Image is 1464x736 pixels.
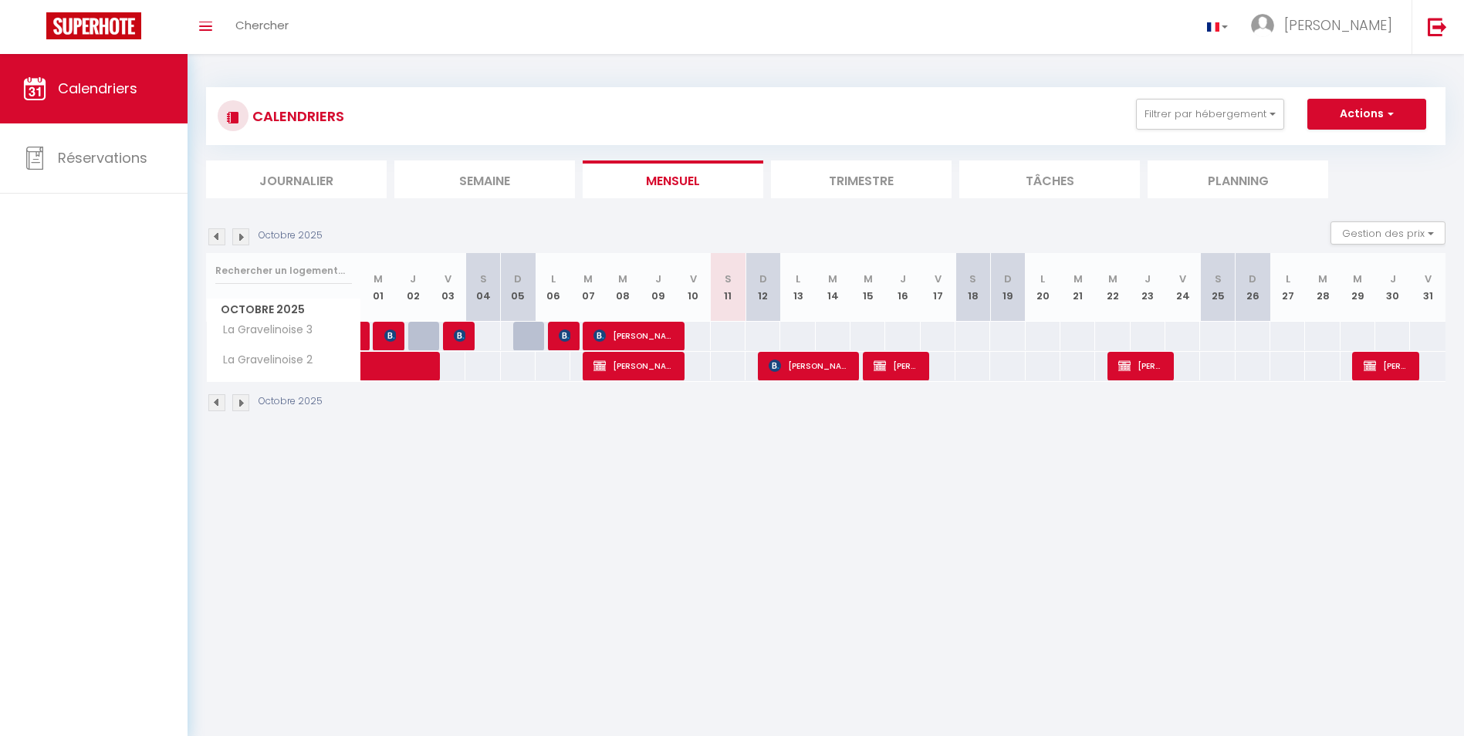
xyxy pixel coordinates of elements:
th: 29 [1341,253,1375,322]
th: 15 [850,253,885,322]
li: Semaine [394,160,575,198]
th: 05 [501,253,536,322]
abbr: J [410,272,416,286]
span: Chercher [235,17,289,33]
span: La Gravelinoise 2 [209,352,316,369]
th: 25 [1200,253,1235,322]
abbr: D [1249,272,1256,286]
img: Super Booking [46,12,141,39]
th: 26 [1236,253,1270,322]
span: [PERSON_NAME] [769,351,850,380]
li: Planning [1148,160,1328,198]
th: 06 [536,253,570,322]
span: Calendriers [58,79,137,98]
abbr: S [969,272,976,286]
th: 12 [746,253,780,322]
abbr: M [1108,272,1117,286]
span: [PERSON_NAME] [593,351,675,380]
abbr: L [551,272,556,286]
abbr: S [480,272,487,286]
abbr: J [900,272,906,286]
abbr: M [374,272,383,286]
span: [PERSON_NAME] [593,321,675,350]
span: [PERSON_NAME] [874,351,920,380]
th: 28 [1305,253,1340,322]
th: 02 [396,253,431,322]
th: 11 [711,253,746,322]
abbr: V [1425,272,1432,286]
h3: CALENDRIERS [249,99,344,133]
abbr: J [1390,272,1396,286]
button: Actions [1307,99,1426,130]
th: 31 [1410,253,1445,322]
th: 21 [1060,253,1095,322]
span: [PERSON_NAME] [1364,351,1410,380]
th: 01 [361,253,396,322]
span: La Gravelinoise 3 [209,322,316,339]
abbr: D [759,272,767,286]
span: Réservations [58,148,147,167]
abbr: M [1353,272,1362,286]
abbr: D [514,272,522,286]
abbr: V [690,272,697,286]
abbr: J [1144,272,1151,286]
span: [PERSON_NAME] [384,321,396,350]
abbr: L [1286,272,1290,286]
abbr: M [828,272,837,286]
abbr: V [445,272,451,286]
abbr: M [618,272,627,286]
th: 16 [885,253,920,322]
abbr: V [935,272,942,286]
th: 08 [606,253,641,322]
th: 07 [570,253,605,322]
abbr: M [1073,272,1083,286]
abbr: V [1179,272,1186,286]
li: Journalier [206,160,387,198]
span: [PERSON_NAME] [1284,15,1392,35]
abbr: L [1040,272,1045,286]
th: 04 [465,253,500,322]
th: 24 [1165,253,1200,322]
th: 10 [675,253,710,322]
p: Octobre 2025 [259,394,323,409]
th: 09 [641,253,675,322]
abbr: M [1318,272,1327,286]
th: 17 [921,253,955,322]
th: 30 [1375,253,1410,322]
th: 13 [780,253,815,322]
abbr: L [796,272,800,286]
th: 03 [431,253,465,322]
abbr: S [1215,272,1222,286]
abbr: D [1004,272,1012,286]
img: logout [1428,17,1447,36]
li: Trimestre [771,160,952,198]
th: 22 [1095,253,1130,322]
p: Octobre 2025 [259,228,323,243]
th: 27 [1270,253,1305,322]
th: 19 [990,253,1025,322]
abbr: M [864,272,873,286]
th: 14 [816,253,850,322]
abbr: S [725,272,732,286]
abbr: M [583,272,593,286]
span: [PERSON_NAME] [559,321,570,350]
th: 23 [1131,253,1165,322]
span: [PERSON_NAME] [454,321,465,350]
span: [PERSON_NAME] [1118,351,1165,380]
th: 18 [955,253,990,322]
li: Mensuel [583,160,763,198]
abbr: J [655,272,661,286]
img: ... [1251,14,1274,37]
span: Octobre 2025 [207,299,360,321]
button: Gestion des prix [1330,221,1445,245]
li: Tâches [959,160,1140,198]
button: Filtrer par hébergement [1136,99,1284,130]
input: Rechercher un logement... [215,257,352,285]
th: 20 [1026,253,1060,322]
